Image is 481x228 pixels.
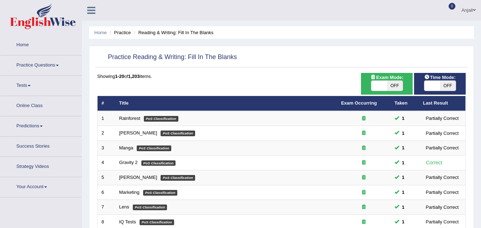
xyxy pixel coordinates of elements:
em: PoS Classification [137,145,171,151]
a: Success Stories [0,137,82,154]
span: OFF [387,81,403,91]
th: Taken [391,96,419,111]
td: 6 [98,185,115,200]
span: You can still take this question [399,115,407,122]
a: Strategy Videos [0,157,82,175]
td: 1 [98,111,115,126]
em: PoS Classification [161,131,195,136]
b: 1-20 [115,74,124,79]
em: PoS Classification [161,175,195,181]
span: You can still take this question [399,203,407,211]
em: PoS Classification [133,205,167,210]
div: Partially Correct [423,203,461,211]
a: [PERSON_NAME] [119,130,157,136]
div: Exam occurring question [341,115,387,122]
em: PoS Classification [144,116,178,122]
span: You can still take this question [399,129,407,137]
a: Home [0,35,82,53]
td: 2 [98,126,115,141]
th: # [98,96,115,111]
td: 5 [98,170,115,185]
div: Partially Correct [423,129,461,137]
div: Partially Correct [423,115,461,122]
a: Lens [119,204,129,210]
b: 1,203 [128,74,140,79]
div: Exam occurring question [341,159,387,166]
li: Reading & Writing: Fill In The Blanks [132,29,213,36]
div: Exam occurring question [341,204,387,211]
span: You can still take this question [399,218,407,226]
a: Gravity 2 [119,160,138,165]
a: Rainforest [119,116,140,121]
td: 4 [98,155,115,170]
div: Partially Correct [423,174,461,181]
a: [PERSON_NAME] [119,175,157,180]
em: PoS Classification [143,190,178,196]
th: Title [115,96,337,111]
div: Show exams occurring in exams [361,73,413,95]
em: PoS Classification [140,219,174,225]
span: Exam Mode: [367,74,406,81]
a: Practice Questions [0,55,82,73]
a: IQ Tests [119,219,136,224]
a: Marketing [119,190,140,195]
span: 0 [449,3,456,10]
div: Exam occurring question [341,130,387,137]
a: Exam Occurring [341,100,377,106]
span: You can still take this question [399,189,407,196]
span: You can still take this question [399,159,407,166]
td: 7 [98,200,115,215]
span: OFF [440,81,456,91]
a: Home [94,30,107,35]
a: Your Account [0,177,82,195]
a: Online Class [0,96,82,114]
div: Partially Correct [423,144,461,152]
div: Exam occurring question [341,174,387,181]
a: Manga [119,145,134,150]
div: Exam occurring question [341,189,387,196]
span: You can still take this question [399,174,407,181]
em: PoS Classification [141,160,176,166]
th: Last Result [419,96,466,111]
h2: Practice Reading & Writing: Fill In The Blanks [97,52,237,63]
li: Practice [108,29,131,36]
td: 3 [98,140,115,155]
div: Partially Correct [423,218,461,226]
div: Correct [423,159,445,167]
div: Exam occurring question [341,219,387,226]
span: You can still take this question [399,144,407,152]
div: Exam occurring question [341,145,387,152]
a: Predictions [0,116,82,134]
div: Showing of items. [97,73,466,80]
span: Time Mode: [422,74,459,81]
a: Tests [0,76,82,94]
div: Partially Correct [423,189,461,196]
